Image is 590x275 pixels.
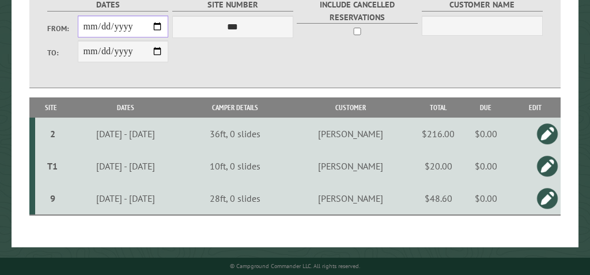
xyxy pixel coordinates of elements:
div: [DATE] - [DATE] [69,160,182,172]
th: Site [35,97,67,118]
th: Customer [286,97,415,118]
td: $0.00 [462,150,510,182]
th: Dates [67,97,184,118]
th: Due [462,97,510,118]
label: To: [47,47,78,58]
div: 9 [40,193,65,204]
div: [DATE] - [DATE] [69,193,182,204]
td: 36ft, 0 slides [184,118,286,150]
label: From: [47,23,78,34]
td: $48.60 [415,182,462,215]
td: $0.00 [462,118,510,150]
td: $0.00 [462,182,510,215]
div: 2 [40,128,65,140]
td: $20.00 [415,150,462,182]
td: [PERSON_NAME] [286,182,415,215]
div: T1 [40,160,65,172]
td: 28ft, 0 slides [184,182,286,215]
th: Edit [510,97,561,118]
td: [PERSON_NAME] [286,150,415,182]
td: 10ft, 0 slides [184,150,286,182]
th: Total [415,97,462,118]
td: $216.00 [415,118,462,150]
th: Camper Details [184,97,286,118]
small: © Campground Commander LLC. All rights reserved. [230,262,360,270]
div: [DATE] - [DATE] [69,128,182,140]
td: [PERSON_NAME] [286,118,415,150]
